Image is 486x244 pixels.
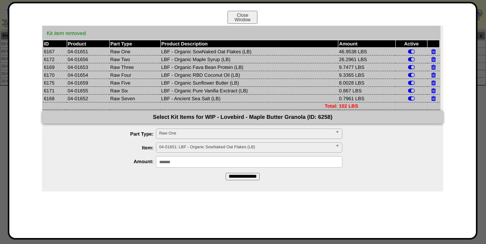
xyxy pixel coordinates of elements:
[43,56,67,63] td: 6172
[57,145,156,150] label: Item:
[338,48,395,56] td: 46.9538 LBS
[159,143,332,152] span: 04-01651: LBF - Organic SowNaked Oat Flakes (LB)
[67,63,109,71] td: 04-01653
[159,129,332,138] span: Raw One
[67,79,109,87] td: 04-01659
[57,131,156,137] label: Part Type:
[67,40,109,48] th: Product
[109,40,160,48] th: Part Type
[338,40,395,48] th: Amount
[67,71,109,79] td: 04-01654
[338,56,395,63] td: 26.2961 LBS
[160,40,338,48] th: Product Description
[395,40,427,48] th: Active
[160,56,338,63] td: LBF - Organic Maple Syrup (LB)
[109,79,160,87] td: Raw Five
[43,26,440,40] div: Kit item removed
[338,102,395,110] td: 102 LBS
[43,48,67,56] td: 6167
[43,79,67,87] td: 6175
[67,48,109,56] td: 04-01651
[228,11,257,24] button: CloseWindow
[43,87,67,95] td: 6171
[67,95,109,102] td: 04-01652
[43,63,67,71] td: 6169
[160,95,338,102] td: LBF - Ancient Sea Salt (LB)
[338,95,395,102] td: 0.7961 LBS
[109,48,160,56] td: Raw One
[160,48,338,56] td: LBF - Organic SowNaked Oat Flakes (LB)
[338,71,395,79] td: 9.3365 LBS
[338,63,395,71] td: 9.7477 LBS
[227,17,258,22] a: CloseWindow
[57,159,156,164] label: Amount:
[160,71,338,79] td: LBF - Organic RBD Coconut Oil (LB)
[109,71,160,79] td: Raw Four
[160,87,338,95] td: LBF - Organic Pure Vanilla Exctract (LB)
[43,102,338,110] td: Total:
[160,63,338,71] td: LBF - Organic Fava Bean Protein (LB)
[338,87,395,95] td: 0.867 LBS
[67,87,109,95] td: 04-01655
[160,79,338,87] td: LBF - Organic Sunflower Butter (LB)
[67,56,109,63] td: 04-01656
[109,95,160,102] td: Raw Seven
[109,63,160,71] td: Raw Three
[109,87,160,95] td: Raw Six
[109,56,160,63] td: Raw Two
[43,71,67,79] td: 6170
[338,79,395,87] td: 8.0028 LBS
[43,95,67,102] td: 6168
[42,111,443,124] div: Select Kit Items for WIP - Lovebird - Maple Butter Granola (ID: 6258)
[43,40,67,48] th: ID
